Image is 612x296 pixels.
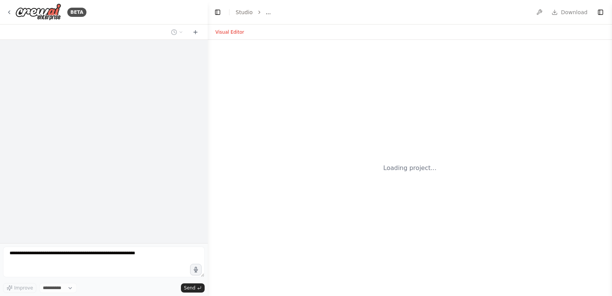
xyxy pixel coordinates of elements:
span: ... [266,8,271,16]
button: Show right sidebar [595,7,606,18]
button: Improve [3,283,36,293]
button: Switch to previous chat [168,28,186,37]
button: Visual Editor [211,28,249,37]
img: Logo [15,3,61,21]
button: Send [181,283,205,293]
nav: breadcrumb [236,8,271,16]
span: Improve [14,285,33,291]
button: Hide left sidebar [212,7,223,18]
span: Send [184,285,195,291]
div: BETA [67,8,86,17]
button: Click to speak your automation idea [190,264,202,275]
button: Start a new chat [189,28,202,37]
div: Loading project... [383,164,436,173]
a: Studio [236,9,253,15]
